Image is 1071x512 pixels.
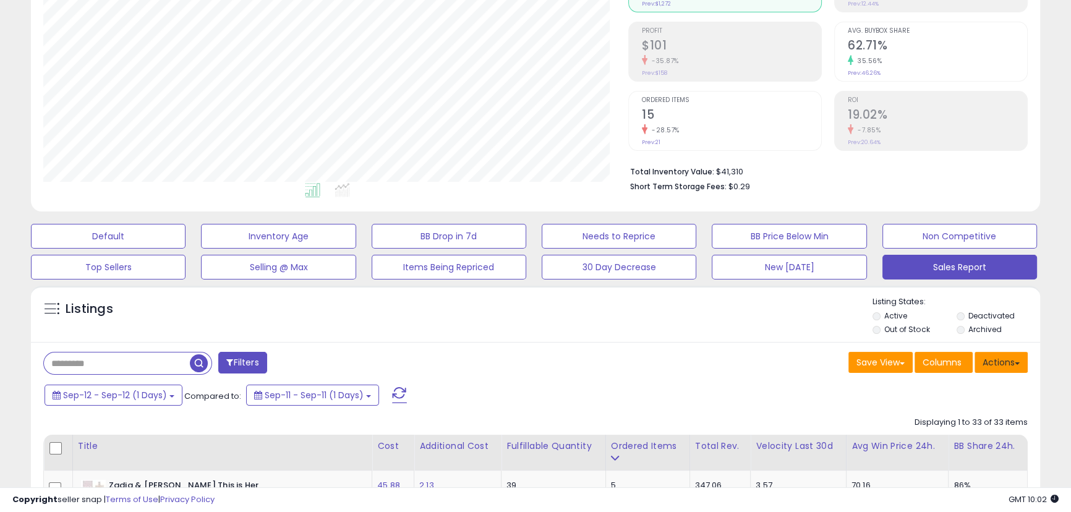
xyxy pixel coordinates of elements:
div: BB Share 24h. [954,440,1022,453]
div: Fulfillable Quantity [506,440,600,453]
b: Short Term Storage Fees: [630,181,727,192]
span: Ordered Items [642,97,821,104]
small: Prev: 20.64% [848,139,881,146]
div: seller snap | | [12,494,215,506]
label: Out of Stock [884,324,929,335]
span: Avg. Buybox Share [848,28,1027,35]
span: Sep-11 - Sep-11 (1 Days) [265,389,364,401]
label: Archived [968,324,1002,335]
h2: 15 [642,108,821,124]
a: Terms of Use [106,493,158,505]
p: Listing States: [873,296,1040,308]
div: Title [78,440,367,453]
small: -35.87% [647,56,679,66]
button: Non Competitive [882,224,1037,249]
span: Columns [923,356,962,369]
button: Inventory Age [201,224,356,249]
button: Needs to Reprice [542,224,696,249]
li: $41,310 [630,163,1018,178]
div: Ordered Items [611,440,685,453]
button: Actions [975,352,1028,373]
span: Profit [642,28,821,35]
button: Top Sellers [31,255,186,279]
div: Additional Cost [419,440,496,453]
button: Columns [915,352,973,373]
span: Sep-12 - Sep-12 (1 Days) [63,389,167,401]
strong: Copyright [12,493,58,505]
button: Sales Report [882,255,1037,279]
span: Compared to: [184,390,241,402]
button: Filters [218,352,267,373]
b: Total Inventory Value: [630,166,714,177]
button: BB Price Below Min [712,224,866,249]
div: Velocity Last 30d [756,440,841,453]
span: 2025-09-18 10:02 GMT [1009,493,1059,505]
h2: 19.02% [848,108,1027,124]
div: Total Rev. [695,440,746,453]
button: Default [31,224,186,249]
div: Displaying 1 to 33 of 33 items [915,417,1028,429]
span: $0.29 [728,181,750,192]
button: Sep-12 - Sep-12 (1 Days) [45,385,182,406]
a: Privacy Policy [160,493,215,505]
button: Sep-11 - Sep-11 (1 Days) [246,385,379,406]
button: 30 Day Decrease [542,255,696,279]
button: Selling @ Max [201,255,356,279]
div: Avg Win Price 24h. [851,440,944,453]
span: ROI [848,97,1027,104]
h5: Listings [66,301,113,318]
small: 35.56% [853,56,882,66]
small: Prev: 46.26% [848,69,881,77]
small: -7.85% [853,126,881,135]
button: Save View [848,352,913,373]
small: -28.57% [647,126,680,135]
label: Deactivated [968,310,1015,321]
button: Items Being Repriced [372,255,526,279]
label: Active [884,310,907,321]
button: New [DATE] [712,255,866,279]
div: Cost [377,440,409,453]
small: Prev: 21 [642,139,660,146]
h2: $101 [642,38,821,55]
button: BB Drop in 7d [372,224,526,249]
h2: 62.71% [848,38,1027,55]
small: Prev: $158 [642,69,667,77]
